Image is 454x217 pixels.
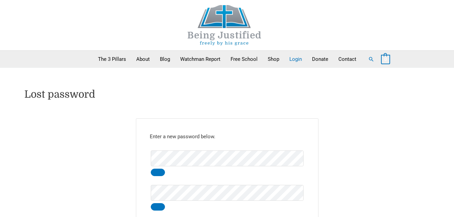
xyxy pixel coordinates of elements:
h1: Lost password [24,88,430,100]
a: Watchman Report [175,51,225,68]
a: The 3 Pillars [93,51,131,68]
a: Blog [155,51,175,68]
a: View Shopping Cart, empty [381,56,390,62]
p: Enter a new password below. [150,132,305,142]
a: Free School [225,51,263,68]
a: Search button [368,56,374,62]
a: Donate [307,51,333,68]
span: 0 [384,57,387,62]
a: Login [284,51,307,68]
button: Show password [151,169,165,176]
button: Show password [151,203,165,211]
a: Shop [263,51,284,68]
a: Contact [333,51,361,68]
img: Being Justified [174,5,275,45]
a: About [131,51,155,68]
nav: Primary Site Navigation [93,51,361,68]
